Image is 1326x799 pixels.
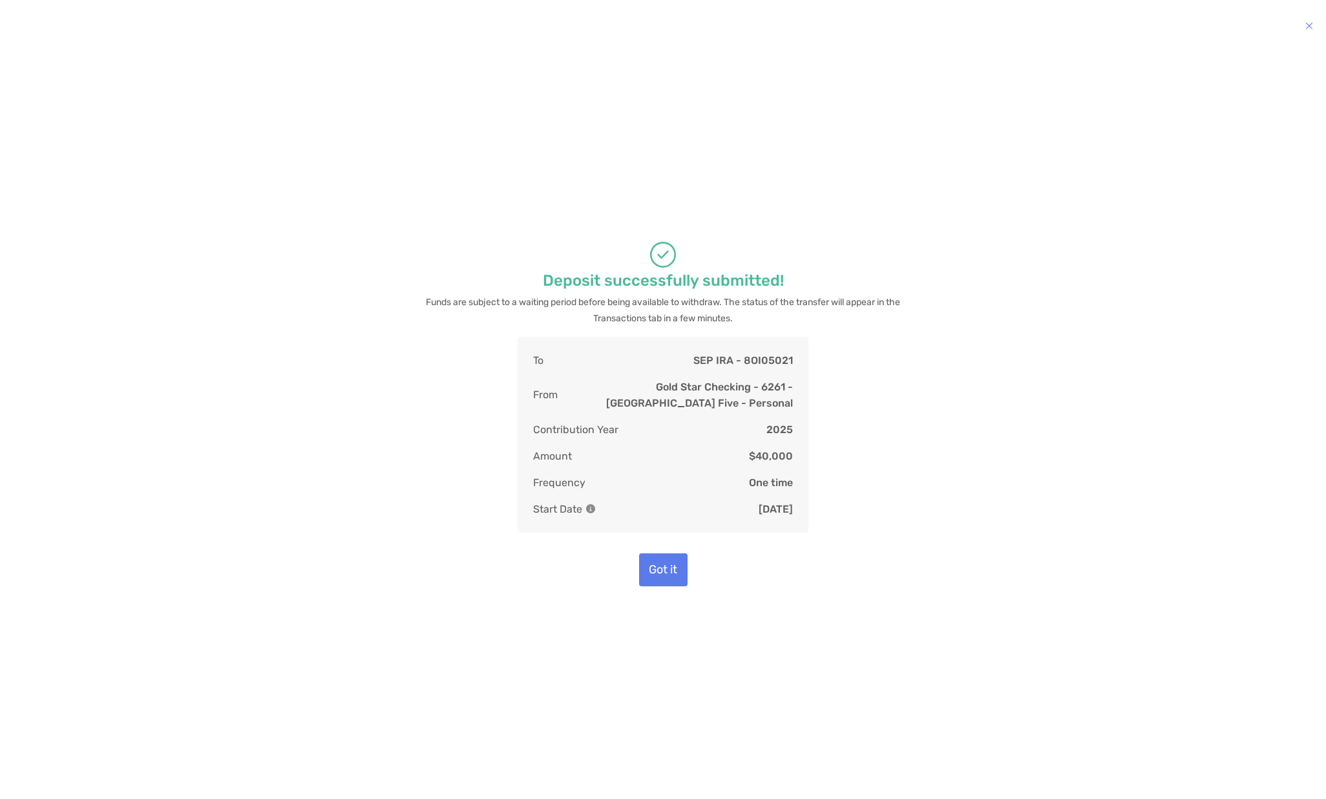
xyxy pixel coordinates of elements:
p: Deposit successfully submitted! [543,273,784,289]
p: One time [749,474,793,491]
p: From [533,379,558,411]
p: Gold Star Checking - 6261 - [GEOGRAPHIC_DATA] Five - Personal [558,379,793,411]
p: Funds are subject to a waiting period before being available to withdraw. The status of the trans... [421,294,905,326]
p: Start Date [533,501,595,517]
p: 2025 [766,421,793,438]
p: Frequency [533,474,585,491]
p: Amount [533,448,572,464]
p: Contribution Year [533,421,618,438]
p: $40,000 [749,448,793,464]
p: To [533,352,543,368]
p: [DATE] [759,501,793,517]
img: Information Icon [586,504,595,513]
button: Got it [639,553,688,586]
p: SEP IRA - 8OI05021 [693,352,793,368]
